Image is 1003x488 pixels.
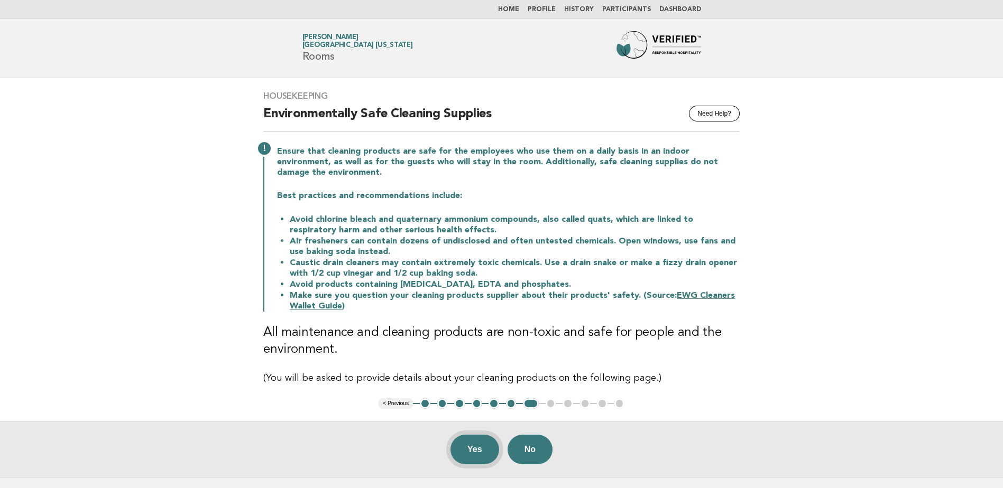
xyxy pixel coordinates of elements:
[528,6,556,13] a: Profile
[602,6,651,13] a: Participants
[454,398,465,409] button: 3
[420,398,430,409] button: 1
[472,398,482,409] button: 4
[290,279,740,290] li: Avoid products containing [MEDICAL_DATA], EDTA and phosphates.
[290,257,740,279] li: Caustic drain cleaners may contain extremely toxic chemicals. Use a drain snake or make a fizzy d...
[523,398,538,409] button: 7
[277,191,740,201] p: Best practices and recommendations include:
[437,398,448,409] button: 2
[506,398,517,409] button: 6
[659,6,701,13] a: Dashboard
[290,214,740,236] li: Avoid chlorine bleach and quaternary ammonium compounds, also called quats, which are linked to r...
[616,31,701,65] img: Forbes Travel Guide
[263,91,740,101] h3: Housekeeping
[302,42,413,49] span: [GEOGRAPHIC_DATA] [US_STATE]
[263,106,740,132] h2: Environmentally Safe Cleaning Supplies
[564,6,594,13] a: History
[302,34,413,62] h1: Rooms
[450,435,499,464] button: Yes
[263,371,740,386] p: (You will be asked to provide details about your cleaning products on the following page.)
[290,236,740,257] li: Air fresheners can contain dozens of undisclosed and often untested chemicals. Open windows, use ...
[277,146,740,178] p: Ensure that cleaning products are safe for the employees who use them on a daily basis in an indo...
[263,324,740,358] h3: All maintenance and cleaning products are non-toxic and safe for people and the environment.
[689,106,739,121] button: Need Help?
[379,398,413,409] button: < Previous
[508,435,553,464] button: No
[498,6,519,13] a: Home
[489,398,499,409] button: 5
[302,34,413,49] a: [PERSON_NAME][GEOGRAPHIC_DATA] [US_STATE]
[290,290,740,312] li: Make sure you question your cleaning products supplier about their products' safety. (Source: )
